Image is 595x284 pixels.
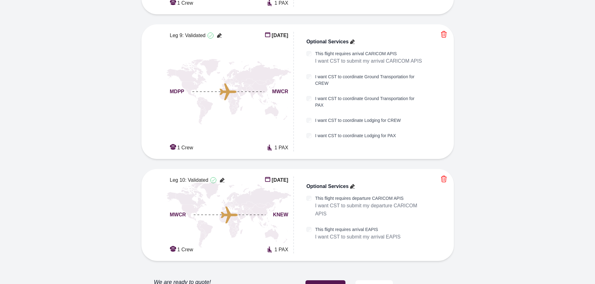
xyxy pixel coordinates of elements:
[177,144,193,152] span: 1 Crew
[272,88,288,95] span: MWCR
[273,211,288,219] span: KNEW
[315,202,424,218] p: I want CST to submit my departure CARICOM APIS
[315,51,422,57] label: This flight requires arrival CARICOM APIS
[315,95,424,108] label: I want CST to coordinate Ground Transportation for PAX
[315,233,401,241] p: I want CST to submit my arrival EAPIS
[272,176,288,184] span: [DATE]
[315,226,401,233] label: This flight requires arrival EAPIS
[170,32,206,39] span: Leg 9: Validated
[170,211,186,219] span: MWCR
[306,38,349,46] span: Optional Services
[315,74,424,87] label: I want CST to coordinate Ground Transportation for CREW
[177,246,193,253] span: 1 Crew
[315,117,401,124] label: I want CST to coordinate Lodging for CREW
[272,32,288,39] span: [DATE]
[315,57,422,65] p: I want CST to submit my arrival CARICOM APIS
[275,144,288,152] span: 1 PAX
[275,246,288,253] span: 1 PAX
[170,88,184,95] span: MDPP
[170,176,208,184] span: Leg 10: Validated
[315,132,396,139] label: I want CST to coordinate Lodging for PAX
[306,183,349,190] span: Optional Services
[315,195,424,202] label: This flight requires departure CARICOM APIS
